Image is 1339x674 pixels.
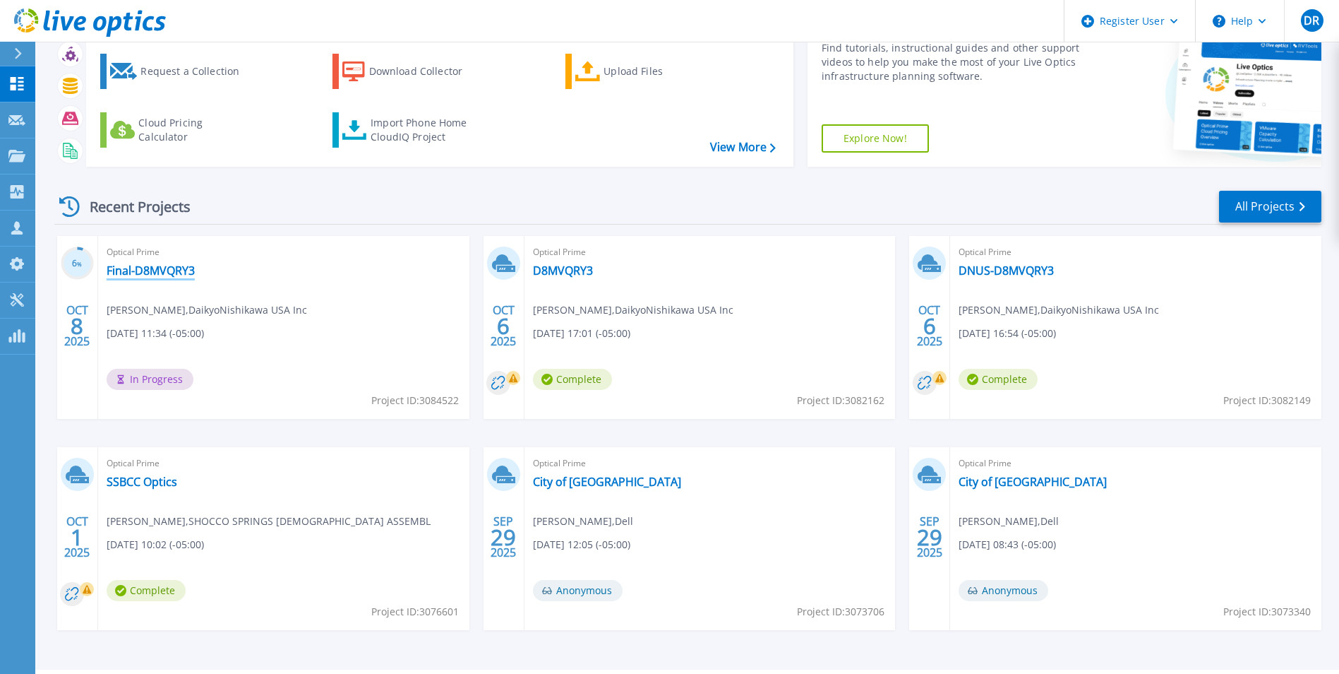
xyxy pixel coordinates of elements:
[107,244,461,260] span: Optical Prime
[138,116,251,144] div: Cloud Pricing Calculator
[100,54,258,89] a: Request a Collection
[107,369,193,390] span: In Progress
[959,244,1313,260] span: Optical Prime
[916,300,943,352] div: OCT 2025
[533,326,630,341] span: [DATE] 17:01 (-05:00)
[923,320,936,332] span: 6
[959,537,1056,552] span: [DATE] 08:43 (-05:00)
[959,456,1313,471] span: Optical Prime
[533,580,623,601] span: Anonymous
[710,141,776,154] a: View More
[959,264,1054,278] a: DNUS-D8MVQRY3
[822,124,929,153] a: Explore Now!
[959,369,1038,390] span: Complete
[533,475,681,489] a: City of [GEOGRAPHIC_DATA]
[71,320,83,332] span: 8
[565,54,723,89] a: Upload Files
[533,369,612,390] span: Complete
[61,256,94,272] h3: 6
[107,264,195,278] a: Final-D8MVQRY3
[107,302,307,318] span: [PERSON_NAME] , DaikyoNishikawa USA Inc
[77,260,82,268] span: %
[1304,15,1319,26] span: DR
[107,456,461,471] span: Optical Prime
[71,531,83,543] span: 1
[959,326,1056,341] span: [DATE] 16:54 (-05:00)
[604,57,716,85] div: Upload Files
[959,475,1107,489] a: City of [GEOGRAPHIC_DATA]
[1223,604,1311,620] span: Project ID: 3073340
[54,189,210,224] div: Recent Projects
[100,112,258,148] a: Cloud Pricing Calculator
[107,326,204,341] span: [DATE] 11:34 (-05:00)
[332,54,490,89] a: Download Collector
[140,57,253,85] div: Request a Collection
[107,537,204,552] span: [DATE] 10:02 (-05:00)
[1223,393,1311,408] span: Project ID: 3082149
[916,512,943,563] div: SEP 2025
[533,244,887,260] span: Optical Prime
[491,531,516,543] span: 29
[533,456,887,471] span: Optical Prime
[490,300,517,352] div: OCT 2025
[533,514,633,529] span: [PERSON_NAME] , Dell
[533,264,593,278] a: D8MVQRY3
[917,531,942,543] span: 29
[533,302,733,318] span: [PERSON_NAME] , DaikyoNishikawa USA Inc
[1219,191,1321,223] a: All Projects
[107,514,431,529] span: [PERSON_NAME] , SHOCCO SPRINGS [DEMOGRAPHIC_DATA] ASSEMBL
[959,514,1059,529] span: [PERSON_NAME] , Dell
[371,393,459,408] span: Project ID: 3084522
[533,537,630,552] span: [DATE] 12:05 (-05:00)
[371,604,459,620] span: Project ID: 3076601
[369,57,482,85] div: Download Collector
[64,300,90,352] div: OCT 2025
[64,512,90,563] div: OCT 2025
[371,116,481,144] div: Import Phone Home CloudIQ Project
[107,475,177,489] a: SSBCC Optics
[959,302,1159,318] span: [PERSON_NAME] , DaikyoNishikawa USA Inc
[797,393,884,408] span: Project ID: 3082162
[797,604,884,620] span: Project ID: 3073706
[959,580,1048,601] span: Anonymous
[490,512,517,563] div: SEP 2025
[822,41,1083,83] div: Find tutorials, instructional guides and other support videos to help you make the most of your L...
[497,320,510,332] span: 6
[107,580,186,601] span: Complete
